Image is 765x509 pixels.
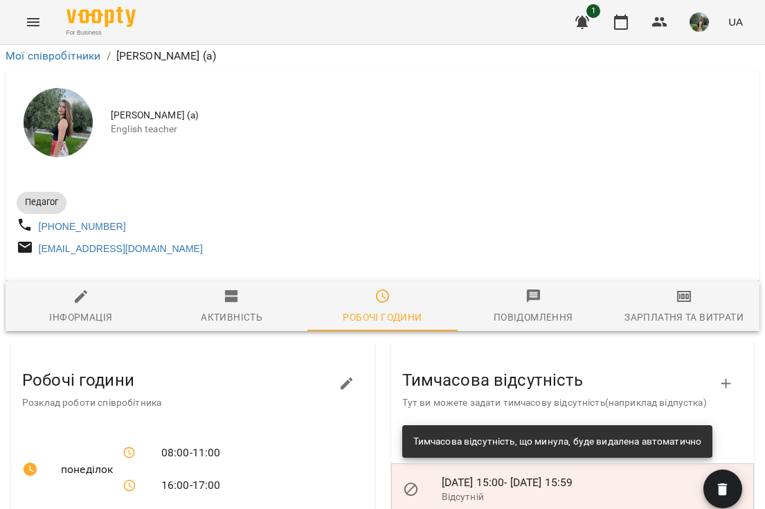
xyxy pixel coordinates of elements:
[111,109,748,123] span: [PERSON_NAME] (а)
[586,4,600,18] span: 1
[442,476,573,489] span: [DATE] 15:00 - [DATE] 15:59
[22,371,341,389] h3: Робочі години
[624,309,744,325] div: Зарплатня та Витрати
[116,48,217,64] p: [PERSON_NAME] (а)
[690,12,709,32] img: c0e52ca214e23f1dcb7d1c5ba6b1c1a3.jpeg
[494,309,573,325] div: Повідомлення
[17,6,50,39] button: Menu
[39,221,126,232] a: [PHONE_NUMBER]
[24,88,93,157] img: Білокур Катерина (а)
[402,396,721,410] p: Тут ви можете задати тимчасову відсутність(наприклад відпустка)
[66,7,136,27] img: Voopty Logo
[61,461,100,478] span: понеділок
[413,429,702,454] div: Тимчасова відсутність, що минула, буде видалена автоматично
[201,309,262,325] div: Активність
[6,48,759,64] nav: breadcrumb
[66,28,136,37] span: For Business
[402,371,721,389] h3: Тимчасова відсутність
[6,49,101,62] a: Мої співробітники
[442,490,704,504] p: Відсутній
[111,123,748,136] span: English teacher
[107,48,111,64] li: /
[161,477,221,494] span: 16:00 - 17:00
[39,243,203,254] a: [EMAIL_ADDRESS][DOMAIN_NAME]
[22,396,341,410] p: Розклад роботи співробітника
[723,9,748,35] button: UA
[49,309,112,325] div: Інформація
[343,309,422,325] div: Робочі години
[17,196,66,208] span: Педагог
[728,15,743,29] span: UA
[161,445,221,461] span: 08:00 - 11:00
